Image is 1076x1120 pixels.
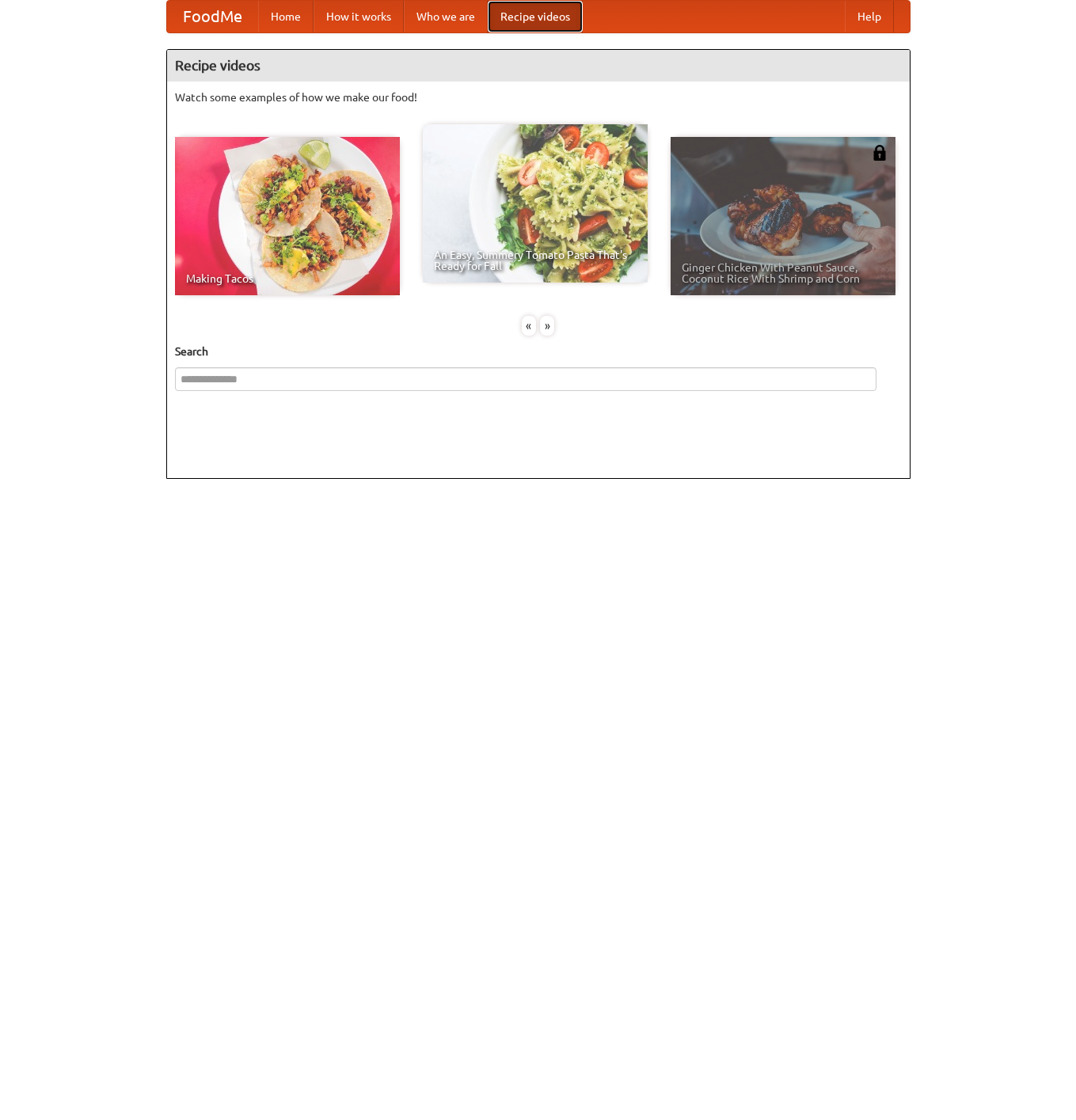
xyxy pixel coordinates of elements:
a: FoodMe [167,1,258,32]
p: Watch some examples of how we make our food! [175,89,902,105]
a: How it works [314,1,404,32]
a: Making Tacos [175,137,400,295]
h5: Search [175,344,902,359]
a: Who we are [404,1,488,32]
a: Help [845,1,894,32]
div: « [522,316,536,336]
a: Recipe videos [488,1,583,32]
a: Home [258,1,314,32]
h4: Recipe videos [167,50,910,82]
div: » [540,316,554,336]
span: Making Tacos [186,273,389,284]
img: 483408.png [872,145,888,161]
span: An Easy, Summery Tomato Pasta That's Ready for Fall [434,249,637,271]
a: An Easy, Summery Tomato Pasta That's Ready for Fall [423,124,648,283]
